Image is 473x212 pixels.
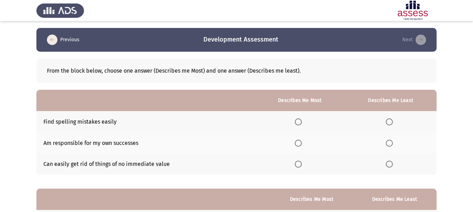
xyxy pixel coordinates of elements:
[386,161,396,167] mat-radio-group: Select an option
[36,154,255,175] td: Can easily get rid of things of no immediate value
[47,67,426,74] div: From the block below, choose one answer (Describes me Most) and one answer (Describes me least).
[386,118,396,125] mat-radio-group: Select an option
[271,189,353,210] th: Describes Me Most
[386,139,396,146] mat-radio-group: Select an option
[295,118,305,125] mat-radio-group: Select an option
[345,90,437,111] th: Describes Me Least
[203,35,278,44] h3: Development Assessment
[400,34,428,45] button: check the missing
[45,34,82,45] button: load previous page
[295,139,305,146] mat-radio-group: Select an option
[389,1,437,20] img: Assessment logo of Development Assessment R1 (EN/AR)
[36,132,255,154] td: Am responsible for my own successes
[36,1,84,20] img: Assess Talent Management logo
[353,189,437,210] th: Describes Me Least
[255,90,345,111] th: Describes Me Most
[36,111,255,132] td: Find spelling mistakes easily
[295,161,305,167] mat-radio-group: Select an option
